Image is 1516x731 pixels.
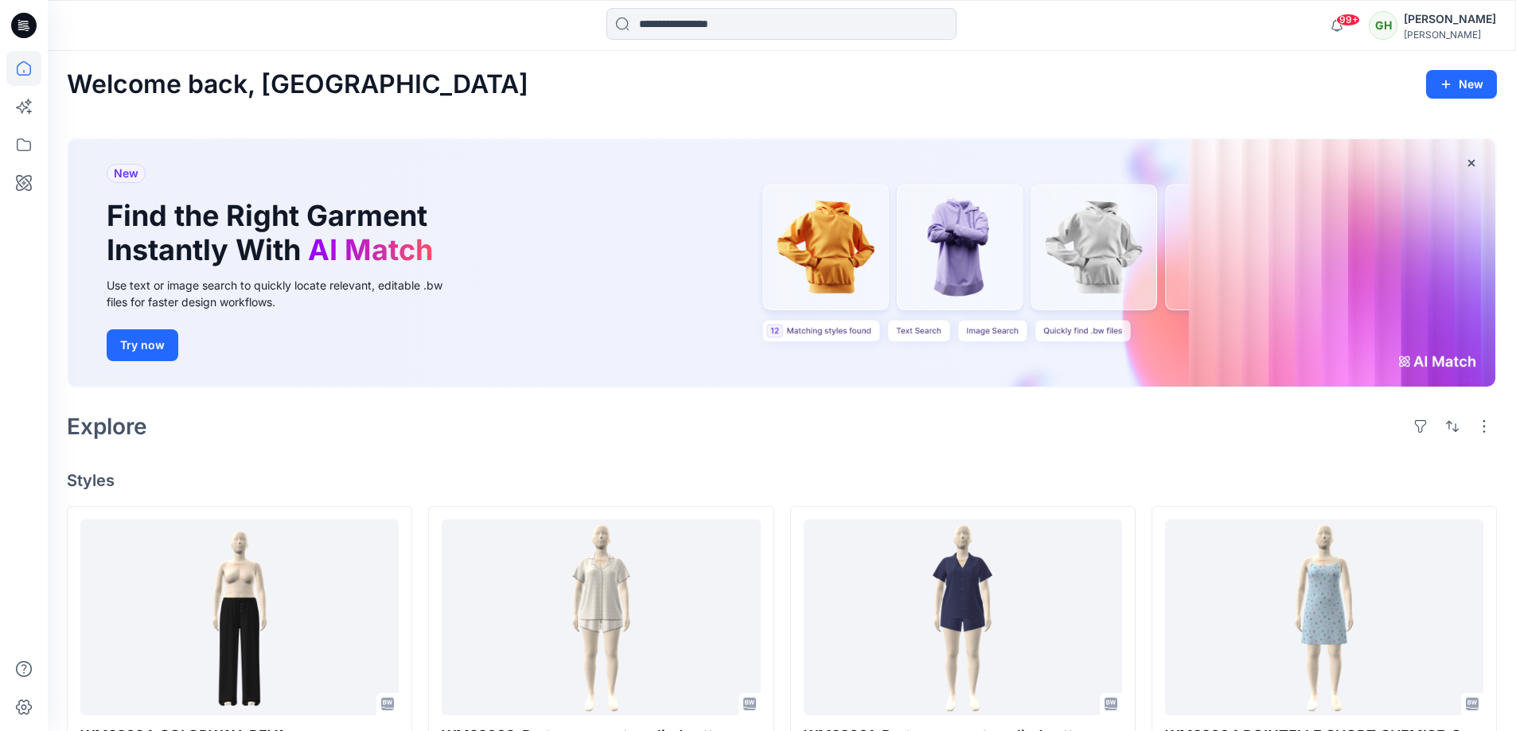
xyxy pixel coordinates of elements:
a: WM22602_Proto comment applied pattern_REV4 [442,519,760,716]
a: WM22601_Proto comment applied pattern_REV5 [804,519,1122,716]
h4: Styles [67,471,1497,490]
span: 99+ [1336,14,1360,26]
div: GH [1369,11,1397,40]
div: Use text or image search to quickly locate relevant, editable .bw files for faster design workflows. [107,277,465,310]
div: [PERSON_NAME] [1404,10,1496,29]
button: New [1426,70,1497,99]
a: WM22624_COLORWAY_REV1 [80,519,399,716]
span: AI Match [308,232,433,267]
h1: Find the Right Garment Instantly With [107,199,441,267]
h2: Welcome back, [GEOGRAPHIC_DATA] [67,70,528,99]
a: WM32604 POINTELLE SHORT CHEMISE_COLORWAY_REV2 [1165,519,1483,716]
span: New [114,164,138,183]
div: [PERSON_NAME] [1404,29,1496,41]
h2: Explore [67,414,147,439]
button: Try now [107,329,178,361]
